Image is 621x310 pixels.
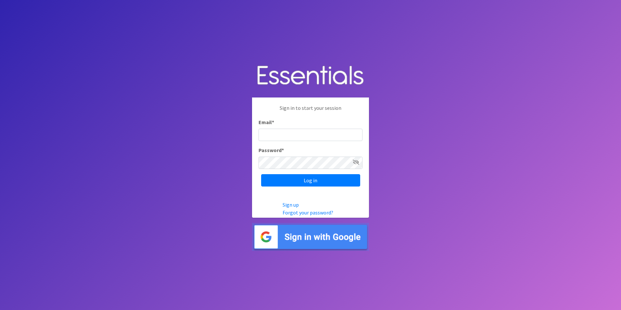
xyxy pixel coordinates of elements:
[282,147,284,153] abbr: required
[283,201,299,208] a: Sign up
[272,119,274,125] abbr: required
[259,118,274,126] label: Email
[283,209,333,216] a: Forgot your password?
[259,104,362,118] p: Sign in to start your session
[259,146,284,154] label: Password
[252,59,369,93] img: Human Essentials
[252,223,369,251] img: Sign in with Google
[261,174,360,187] input: Log in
